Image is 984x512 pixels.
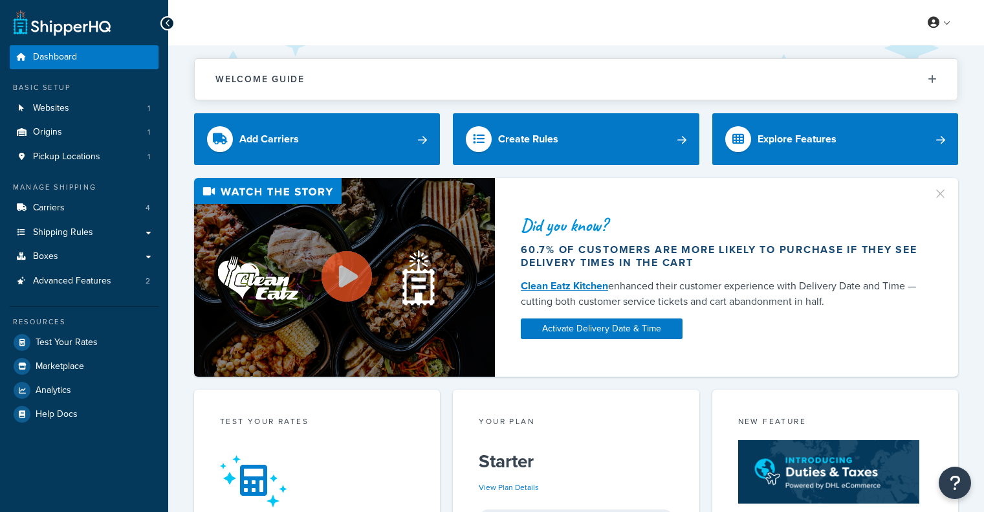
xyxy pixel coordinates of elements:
[10,355,159,378] a: Marketplace
[453,113,699,165] a: Create Rules
[33,151,100,162] span: Pickup Locations
[33,227,93,238] span: Shipping Rules
[10,269,159,293] a: Advanced Features2
[33,203,65,214] span: Carriers
[10,182,159,193] div: Manage Shipping
[10,317,159,328] div: Resources
[10,245,159,269] a: Boxes
[33,52,77,63] span: Dashboard
[479,482,539,493] a: View Plan Details
[195,59,957,100] button: Welcome Guide
[10,269,159,293] li: Advanced Features
[33,103,69,114] span: Websites
[10,145,159,169] li: Pickup Locations
[498,130,558,148] div: Create Rules
[10,331,159,354] a: Test Your Rates
[521,278,923,309] div: enhanced their customer experience with Delivery Date and Time — cutting both customer service ti...
[939,467,971,499] button: Open Resource Center
[10,45,159,69] a: Dashboard
[215,74,305,84] h2: Welcome Guide
[10,145,159,169] a: Pickup Locations1
[194,178,495,377] img: Video thumbnail
[36,361,84,372] span: Marketplace
[148,151,150,162] span: 1
[521,318,683,339] a: Activate Delivery Date & Time
[712,113,958,165] a: Explore Features
[36,337,98,348] span: Test Your Rates
[10,196,159,220] li: Carriers
[220,416,414,430] div: Test your rates
[479,416,673,430] div: Your Plan
[146,276,150,287] span: 2
[36,409,78,420] span: Help Docs
[10,82,159,93] div: Basic Setup
[479,451,673,472] h5: Starter
[36,385,71,396] span: Analytics
[10,96,159,120] li: Websites
[194,113,440,165] a: Add Carriers
[10,196,159,220] a: Carriers4
[148,127,150,138] span: 1
[521,216,923,234] div: Did you know?
[33,127,62,138] span: Origins
[10,379,159,402] a: Analytics
[758,130,836,148] div: Explore Features
[10,120,159,144] li: Origins
[738,416,932,430] div: New Feature
[239,130,299,148] div: Add Carriers
[10,403,159,426] a: Help Docs
[10,96,159,120] a: Websites1
[521,278,608,293] a: Clean Eatz Kitchen
[33,276,111,287] span: Advanced Features
[10,221,159,245] a: Shipping Rules
[33,251,58,262] span: Boxes
[146,203,150,214] span: 4
[10,120,159,144] a: Origins1
[521,243,923,269] div: 60.7% of customers are more likely to purchase if they see delivery times in the cart
[148,103,150,114] span: 1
